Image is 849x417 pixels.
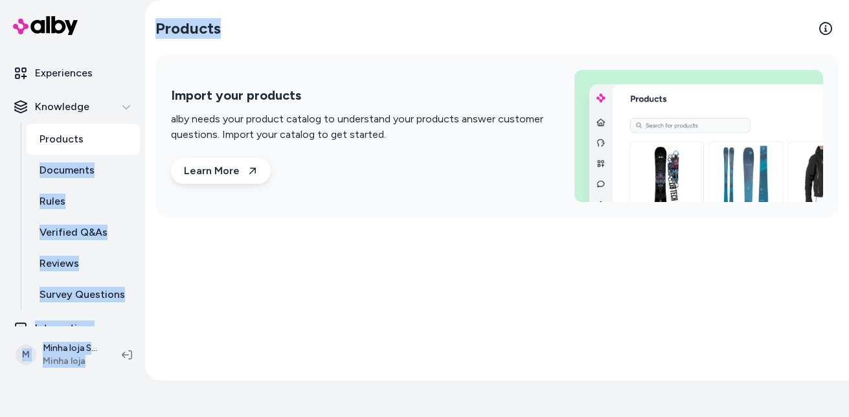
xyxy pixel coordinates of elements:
p: Experiences [35,65,93,81]
a: Products [27,124,140,155]
span: Minha loja [43,355,101,368]
a: Survey Questions [27,279,140,310]
a: Rules [27,186,140,217]
img: alby Logo [13,16,78,35]
p: Reviews [40,256,79,271]
a: Documents [27,155,140,186]
p: Knowledge [35,99,89,115]
p: Verified Q&As [40,225,108,240]
button: MMinha loja ShopifyMinha loja [8,334,111,376]
span: M [16,344,36,365]
a: Verified Q&As [27,217,140,248]
a: Experiences [5,58,140,89]
p: Products [40,131,84,147]
p: Rules [40,194,65,209]
h2: Import your products [171,87,559,104]
p: Survey Questions [40,287,125,302]
button: Knowledge [5,91,140,122]
img: Import your products [574,70,823,202]
a: Learn More [171,158,271,184]
h2: Products [155,18,221,39]
a: Reviews [27,248,140,279]
p: Documents [40,163,95,178]
p: Integrations [35,321,95,336]
p: alby needs your product catalog to understand your products answer customer questions. Import you... [171,111,559,142]
p: Minha loja Shopify [43,342,101,355]
a: Integrations [5,313,140,344]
